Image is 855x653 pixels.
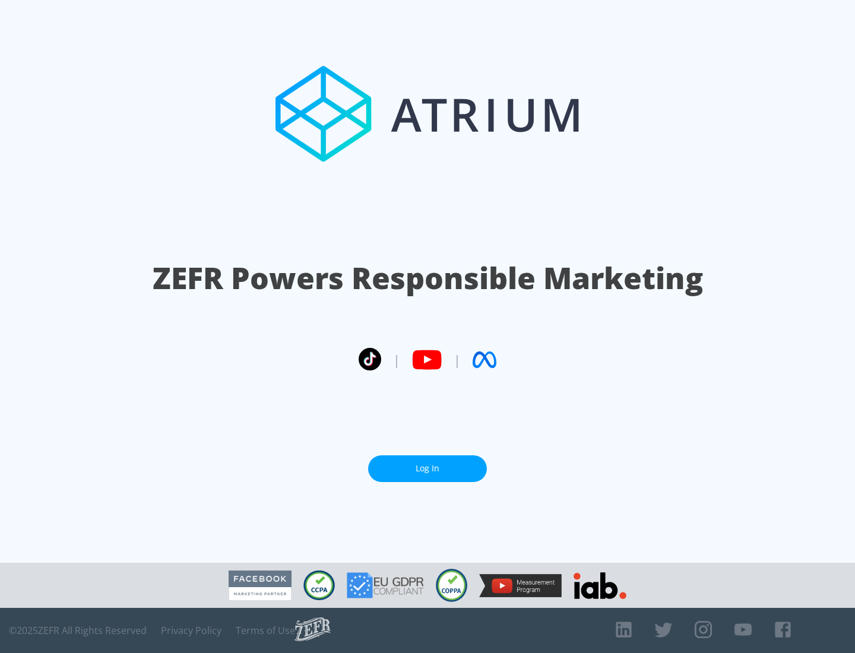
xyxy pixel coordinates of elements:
a: Privacy Policy [161,625,221,636]
img: Facebook Marketing Partner [229,570,292,601]
span: | [454,351,461,369]
img: CCPA Compliant [303,570,335,600]
a: Log In [368,455,487,482]
h1: ZEFR Powers Responsible Marketing [153,258,703,299]
img: COPPA Compliant [436,569,467,602]
img: GDPR Compliant [347,572,424,598]
img: YouTube Measurement Program [479,574,562,597]
img: IAB [574,572,626,599]
a: Terms of Use [236,625,295,636]
span: © 2025 ZEFR All Rights Reserved [9,625,147,636]
span: | [393,351,400,369]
